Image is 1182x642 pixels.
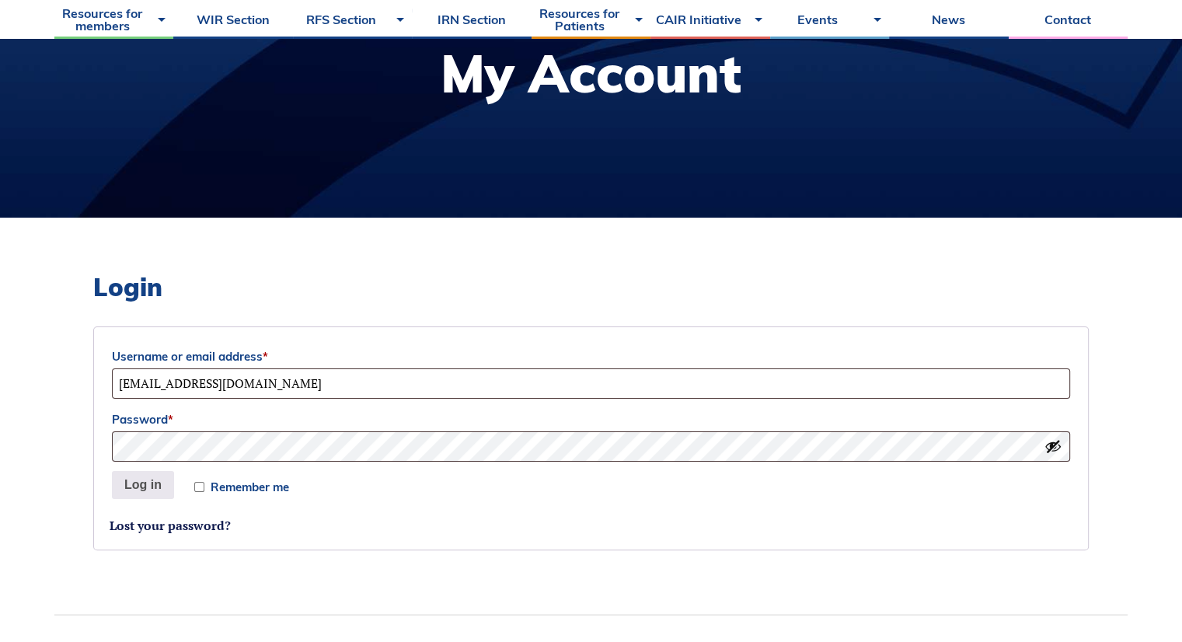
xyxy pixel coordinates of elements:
h2: Login [93,272,1089,302]
button: Log in [112,471,174,499]
label: Username or email address [112,345,1070,368]
a: Lost your password? [110,517,231,534]
h1: My Account [441,47,741,99]
span: Remember me [211,481,289,493]
label: Password [112,408,1070,431]
input: Remember me [194,482,204,492]
button: Show password [1044,438,1062,455]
